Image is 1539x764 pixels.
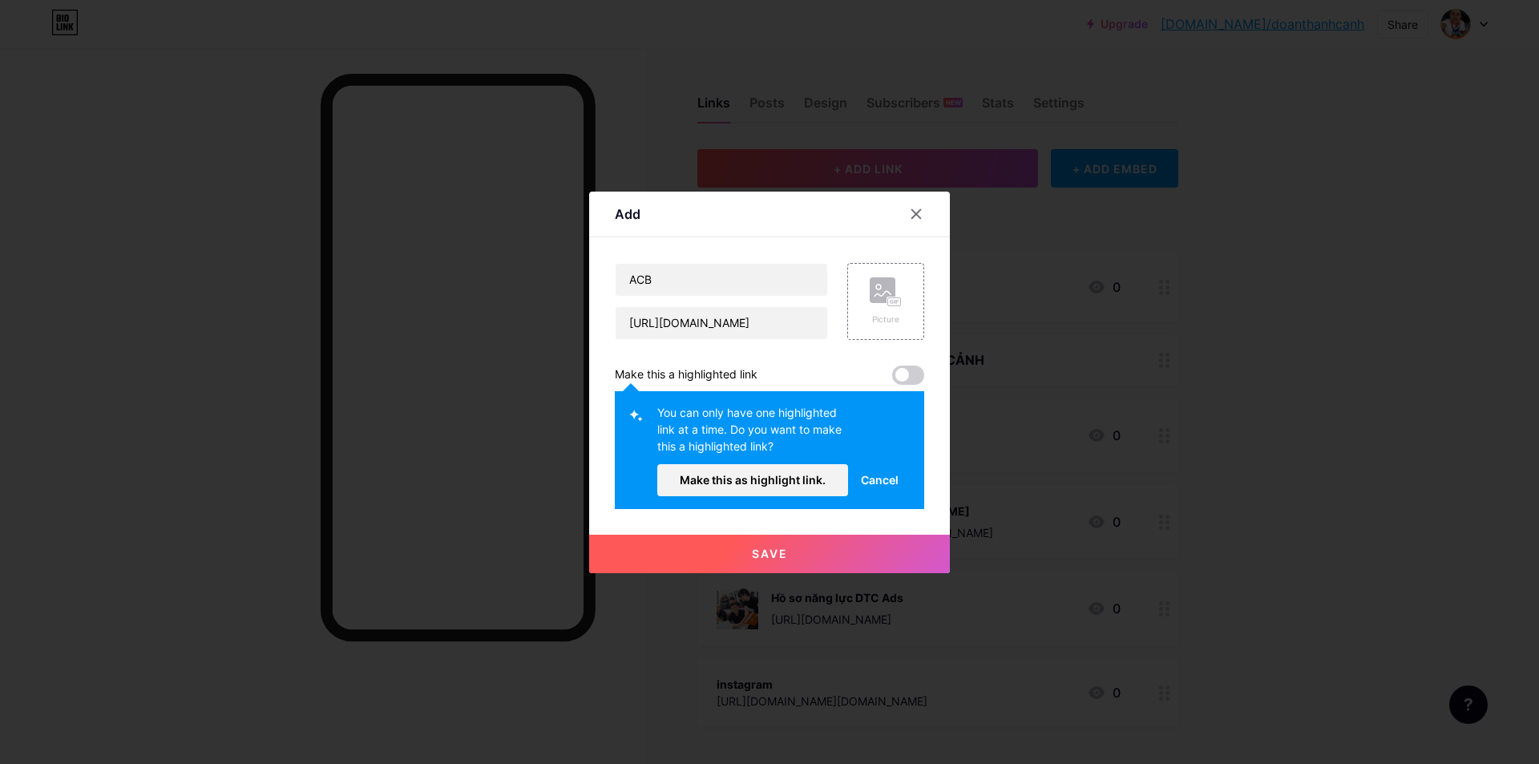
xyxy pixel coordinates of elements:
[616,264,827,296] input: Title
[848,464,911,496] button: Cancel
[870,313,902,325] div: Picture
[657,464,848,496] button: Make this as highlight link.
[861,471,899,488] span: Cancel
[589,535,950,573] button: Save
[616,307,827,339] input: URL
[657,404,848,464] div: You can only have one highlighted link at a time. Do you want to make this a highlighted link?
[680,473,826,487] span: Make this as highlight link.
[615,366,757,385] div: Make this a highlighted link
[752,547,788,560] span: Save
[615,204,640,224] div: Add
